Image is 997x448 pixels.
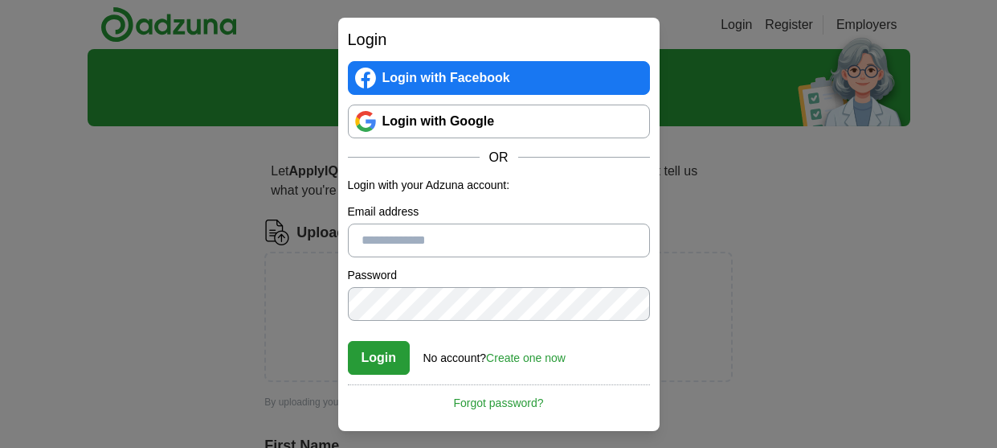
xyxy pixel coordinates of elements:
[348,267,650,284] label: Password
[348,341,411,375] button: Login
[486,351,566,364] a: Create one now
[348,203,650,220] label: Email address
[348,61,650,95] a: Login with Facebook
[348,105,650,138] a: Login with Google
[348,27,650,51] h2: Login
[348,177,650,194] p: Login with your Adzuna account:
[423,340,566,367] div: No account?
[348,384,650,412] a: Forgot password?
[480,148,518,167] span: OR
